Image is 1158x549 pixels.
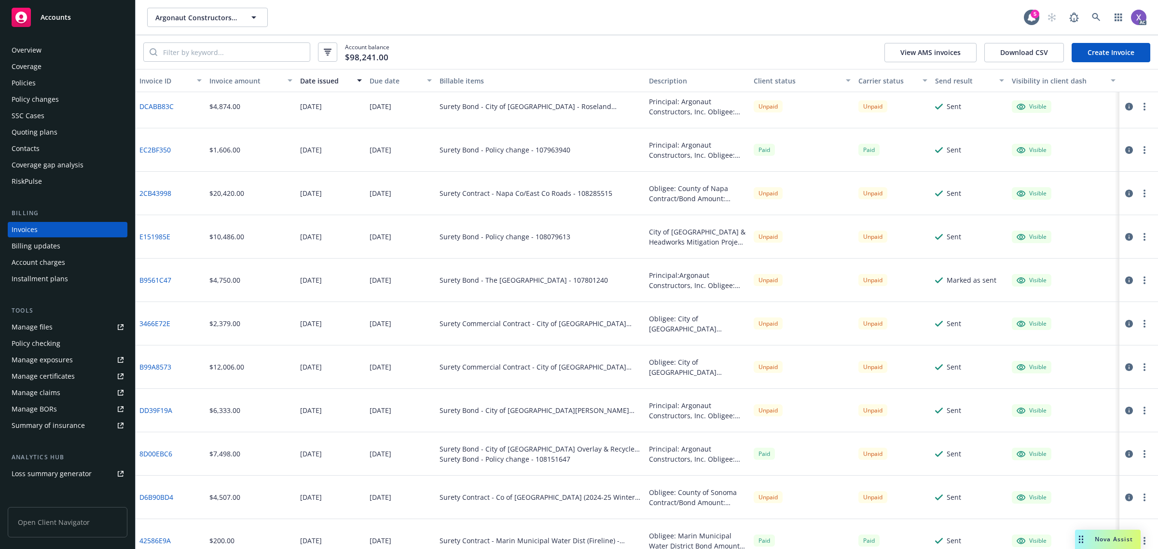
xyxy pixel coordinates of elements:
button: Send result [931,69,1008,92]
div: Manage claims [12,385,60,400]
button: Carrier status [855,69,931,92]
div: Invoices [12,222,38,237]
div: $4,874.00 [209,101,240,111]
div: Principal:Argonaut Constructors, Inc. Obligee: The [US_STATE] State University Bond Amount: $500,... [649,270,746,290]
div: [DATE] [370,535,391,546]
div: Sent [947,492,961,502]
div: Summary of insurance [12,418,85,433]
div: Obligee: City of [GEOGRAPHIC_DATA][PERSON_NAME] Contract/Bond Amount: $1,968,141.90 Desc: 2025 Pa... [649,357,746,377]
div: Surety Contract - Co of [GEOGRAPHIC_DATA] (2024-25 Winter Storms) - 108285505 [440,492,641,502]
div: Unpaid [858,231,887,243]
span: Nova Assist [1095,535,1133,543]
button: Client status [750,69,855,92]
div: Surety Commercial Contract - City of [GEOGRAPHIC_DATA][PERSON_NAME] / 2025 Pavement Preservation ... [440,362,641,372]
a: Manage exposures [8,352,127,368]
div: Surety Commercial Contract - City of [GEOGRAPHIC_DATA][PERSON_NAME] / Stop Gap Patch Paving - 108... [440,318,641,329]
div: Paid [754,448,775,460]
a: Manage files [8,319,127,335]
div: Overview [12,42,41,58]
div: Sent [947,232,961,242]
div: 5 [1031,10,1039,18]
div: Billing updates [12,238,60,254]
div: Contacts [12,141,40,156]
div: Visible [1017,102,1047,111]
a: EC2BF350 [139,145,171,155]
a: Report a Bug [1064,8,1084,27]
div: Policies [12,75,36,91]
a: Installment plans [8,271,127,287]
div: Surety Bond - City of [GEOGRAPHIC_DATA] - Roseland Pavement Maintenance 2025 Project - 108285517 [440,101,641,111]
div: Sent [947,449,961,459]
div: [DATE] [300,145,322,155]
div: Unpaid [754,491,783,503]
a: Manage claims [8,385,127,400]
a: Policy checking [8,336,127,351]
div: Coverage [12,59,41,74]
div: [DATE] [300,101,322,111]
button: Argonaut Constructors, Inc. [147,8,268,27]
a: Overview [8,42,127,58]
div: Paid [754,144,775,156]
div: Billing [8,208,127,218]
div: Loss summary generator [12,466,92,481]
div: Policy checking [12,336,60,351]
button: Date issued [296,69,366,92]
div: [DATE] [370,232,391,242]
div: Unpaid [754,404,783,416]
button: Invoice amount [206,69,296,92]
button: Visibility in client dash [1008,69,1119,92]
div: Sent [947,362,961,372]
div: Unpaid [754,274,783,286]
span: Open Client Navigator [8,507,127,537]
div: Surety Bond - City of [GEOGRAPHIC_DATA][PERSON_NAME] and [GEOGRAPHIC_DATA] Right Turn Pocket Impr... [440,405,641,415]
button: Billable items [436,69,645,92]
div: [DATE] [300,318,322,329]
a: Start snowing [1042,8,1061,27]
input: Filter by keyword... [157,43,310,61]
div: Visible [1017,493,1047,502]
a: D6B90BD4 [139,492,173,502]
button: View AMS invoices [884,43,977,62]
div: Obligee: County of Napa Contract/Bond Amount: $3,391,362.95 Desc: East County Roads Paving Projec... [649,183,746,204]
a: Manage certificates [8,369,127,384]
div: Unpaid [858,100,887,112]
div: [DATE] [370,405,391,415]
div: $10,486.00 [209,232,244,242]
a: Switch app [1109,8,1128,27]
div: [DATE] [370,188,391,198]
a: Manage BORs [8,401,127,417]
div: Visibility in client dash [1012,76,1105,86]
a: Summary of insurance [8,418,127,433]
a: 3466E72E [139,318,170,329]
div: $200.00 [209,535,234,546]
div: Visible [1017,146,1047,154]
div: Visible [1017,233,1047,241]
a: B99A8573 [139,362,171,372]
div: Unpaid [754,187,783,199]
div: Paid [858,144,880,156]
div: Sent [947,145,961,155]
a: Billing updates [8,238,127,254]
div: SSC Cases [12,108,44,124]
a: DCABB83C [139,101,174,111]
div: Surety Contract - Marin Municipal Water Dist (Fireline) - 108285504 [440,535,641,546]
div: Principal: Argonaut Constructors, Inc. Obligee: City of Healdsburg Final Bond Amount: $5,045,731 ... [649,140,746,160]
span: $98,241.00 [345,51,388,64]
div: Coverage gap analysis [12,157,83,173]
a: DD39F19A [139,405,172,415]
div: [DATE] [300,275,322,285]
div: City of [GEOGRAPHIC_DATA] & Headworks Mitigation Project 21-5547 Contract Amount: $7,016,615.00 J... [649,227,746,247]
svg: Search [150,48,157,56]
div: RiskPulse [12,174,42,189]
div: Visible [1017,319,1047,328]
div: Visible [1017,189,1047,198]
div: [DATE] [300,492,322,502]
div: Due date [370,76,421,86]
button: Description [645,69,750,92]
div: Invoice amount [209,76,282,86]
div: Sent [947,318,961,329]
div: $7,498.00 [209,449,240,459]
a: Quoting plans [8,124,127,140]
